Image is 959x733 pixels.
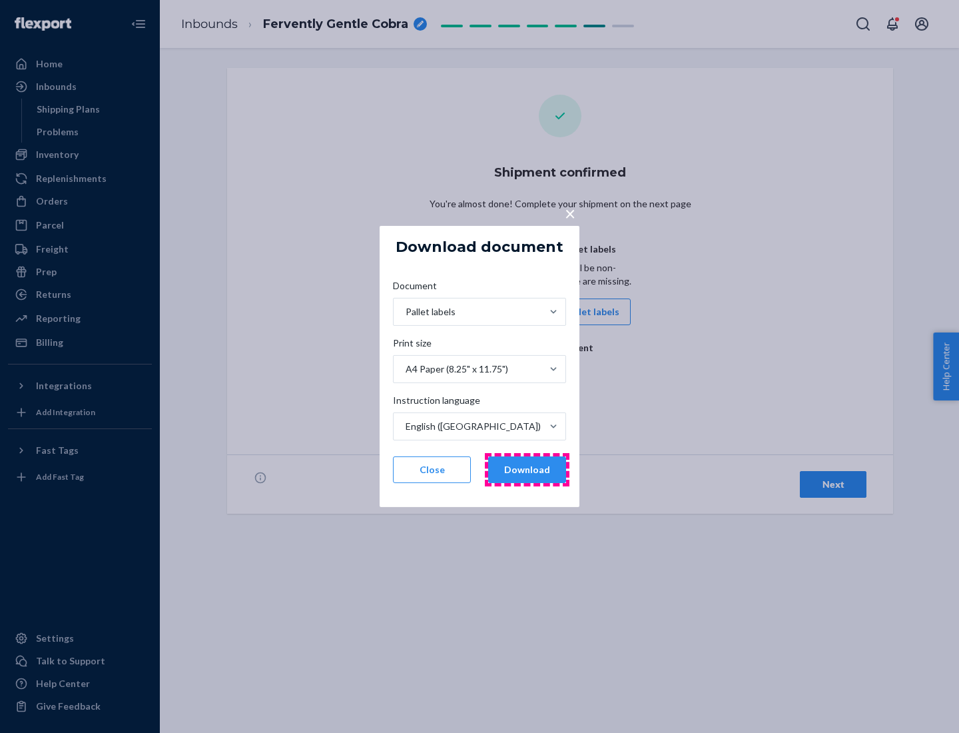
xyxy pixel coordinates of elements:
[488,456,566,483] button: Download
[393,456,471,483] button: Close
[406,363,508,376] div: A4 Paper (8.25" x 11.75")
[406,420,541,433] div: English ([GEOGRAPHIC_DATA])
[404,363,406,376] input: Print sizeA4 Paper (8.25" x 11.75")
[404,420,406,433] input: Instruction languageEnglish ([GEOGRAPHIC_DATA])
[393,394,480,412] span: Instruction language
[565,202,575,225] span: ×
[396,239,563,255] h5: Download document
[393,337,432,355] span: Print size
[404,305,406,319] input: DocumentPallet labels
[406,305,456,319] div: Pallet labels
[393,279,437,298] span: Document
